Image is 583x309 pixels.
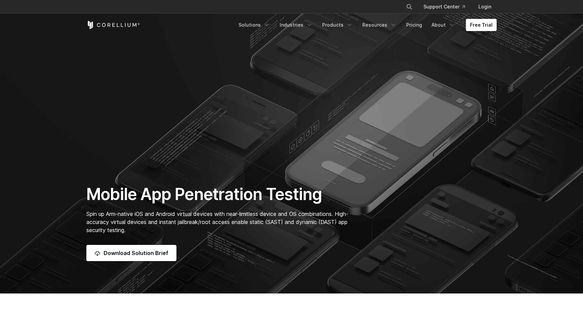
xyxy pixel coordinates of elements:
a: Resources [358,19,401,31]
a: Login [473,1,497,13]
a: Industries [276,19,317,31]
span: Spin up Arm-native iOS and Android virtual devices with near-limitless device and OS combinations... [86,210,348,233]
span: Download Solution Brief [104,249,168,257]
div: Navigation Menu [398,1,497,13]
a: Download Solution Brief [86,245,176,261]
a: Corellium Home [86,21,140,29]
h1: Mobile App Penetration Testing [86,184,355,204]
a: Products [318,19,357,31]
a: Support Center [418,1,470,13]
a: Pricing [402,19,426,31]
div: Navigation Menu [234,19,497,31]
a: About [427,19,459,31]
button: Search [403,1,415,13]
a: Free Trial [466,19,497,31]
a: Solutions [234,19,274,31]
